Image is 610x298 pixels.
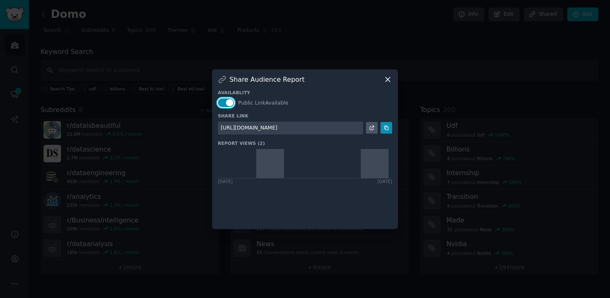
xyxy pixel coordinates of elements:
h3: Share Link [218,113,392,119]
div: [DATE] [218,178,233,184]
h3: Report Views ( 2 ) [218,140,392,146]
div: [URL][DOMAIN_NAME] [221,125,277,132]
h3: Availablity [218,90,392,95]
div: [DATE] [377,178,392,184]
span: Public Link Available [238,100,288,106]
h3: Share Audience Report [229,75,305,84]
